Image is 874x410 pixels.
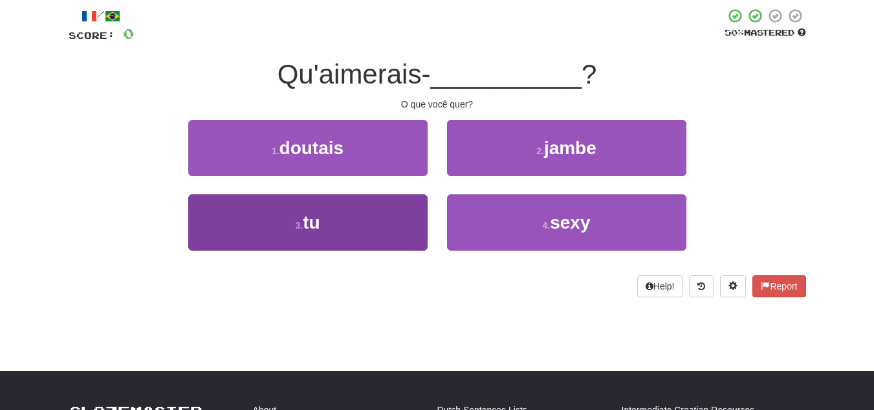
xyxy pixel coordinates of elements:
small: 1 . [272,146,279,156]
button: 1.doutais [188,120,428,176]
span: __________ [430,59,582,89]
button: 3.tu [188,194,428,251]
button: Help! [637,275,683,297]
span: 0 [123,25,134,41]
span: ? [582,59,596,89]
button: Report [752,275,805,297]
span: jambe [544,138,596,158]
span: 50 % [725,27,744,38]
span: Score: [69,30,115,41]
button: 4.sexy [447,194,686,251]
div: Mastered [725,27,806,39]
span: sexy [550,212,590,233]
span: doutais [279,138,344,158]
button: 2.jambe [447,120,686,176]
small: 4 . [543,220,551,231]
span: tu [303,212,320,233]
div: / [69,8,134,24]
small: 3 . [295,220,303,231]
small: 2 . [536,146,544,156]
button: Round history (alt+y) [689,275,714,297]
span: Qu'aimerais- [278,59,431,89]
div: O que você quer? [69,98,806,111]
